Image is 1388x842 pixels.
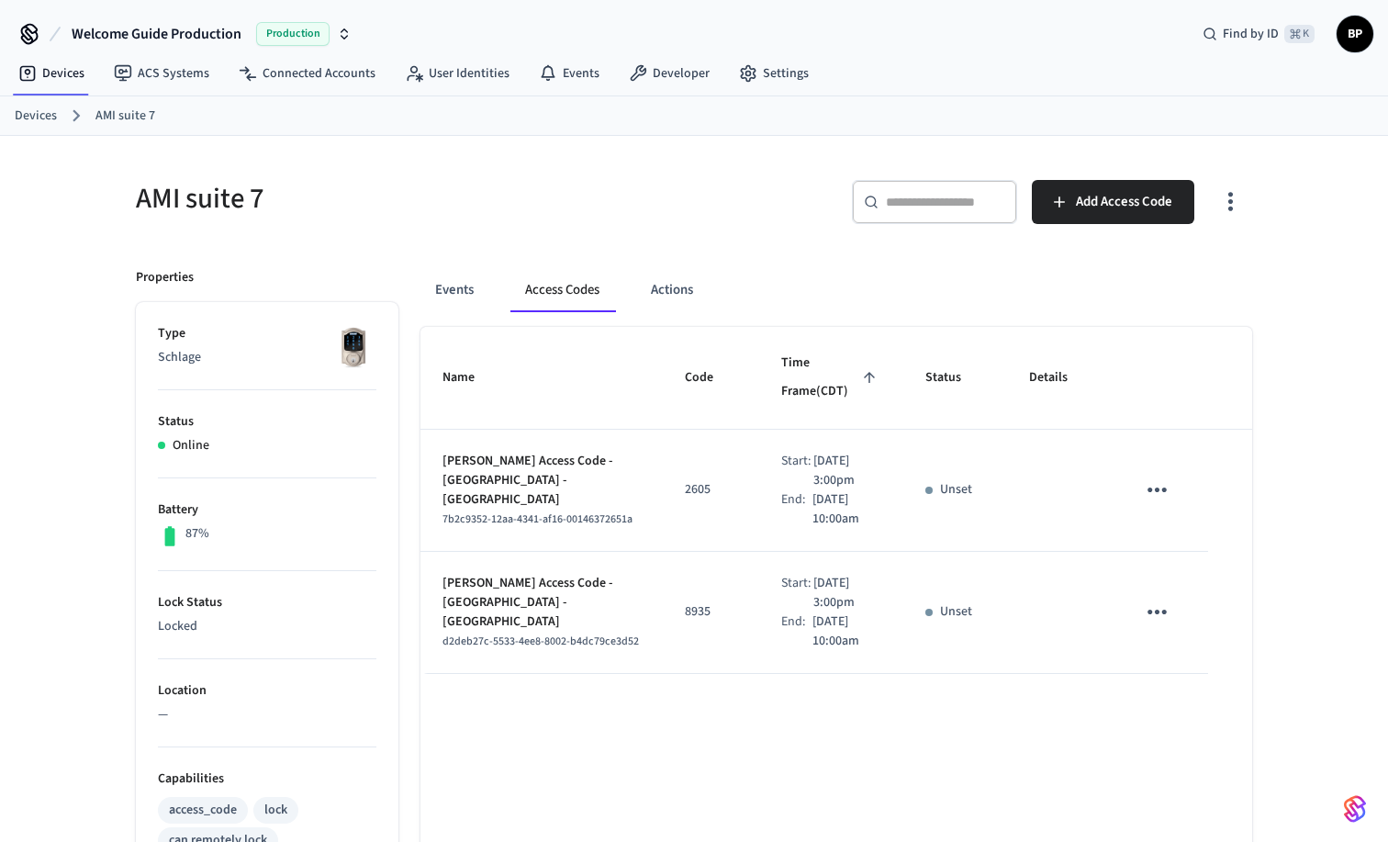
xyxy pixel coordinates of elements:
[420,327,1252,674] table: sticky table
[685,480,737,500] p: 2605
[72,23,241,45] span: Welcome Guide Production
[781,612,812,651] div: End:
[420,268,1252,312] div: ant example
[256,22,330,46] span: Production
[158,681,376,701] p: Location
[812,490,881,529] p: [DATE] 10:00am
[781,349,881,407] span: Time Frame(CDT)
[169,801,237,820] div: access_code
[1223,25,1279,43] span: Find by ID
[158,769,376,789] p: Capabilities
[781,452,813,490] div: Start:
[1076,190,1172,214] span: Add Access Code
[4,57,99,90] a: Devices
[264,801,287,820] div: lock
[781,574,813,612] div: Start:
[99,57,224,90] a: ACS Systems
[95,107,155,126] a: AMI suite 7
[158,348,376,367] p: Schlage
[524,57,614,90] a: Events
[1188,17,1329,51] div: Find by ID⌘ K
[420,268,488,312] button: Events
[136,268,194,287] p: Properties
[1284,25,1315,43] span: ⌘ K
[136,180,683,218] h5: AMI suite 7
[158,412,376,432] p: Status
[1337,16,1373,52] button: BP
[1029,364,1091,392] span: Details
[510,268,614,312] button: Access Codes
[158,500,376,520] p: Battery
[224,57,390,90] a: Connected Accounts
[442,452,641,510] p: [PERSON_NAME] Access Code - [GEOGRAPHIC_DATA] - [GEOGRAPHIC_DATA]
[781,490,812,529] div: End:
[330,324,376,370] img: Schlage Sense Smart Deadbolt with Camelot Trim, Front
[940,602,972,622] p: Unset
[685,364,737,392] span: Code
[442,511,632,527] span: 7b2c9352-12aa-4341-af16-00146372651a
[158,593,376,612] p: Lock Status
[442,634,639,649] span: d2deb27c-5533-4ee8-8002-b4dc79ce3d52
[1032,180,1194,224] button: Add Access Code
[158,617,376,636] p: Locked
[940,480,972,500] p: Unset
[614,57,724,90] a: Developer
[813,452,880,490] p: [DATE] 3:00pm
[390,57,524,90] a: User Identities
[15,107,57,126] a: Devices
[812,612,881,651] p: [DATE] 10:00am
[173,436,209,455] p: Online
[442,574,641,632] p: [PERSON_NAME] Access Code - [GEOGRAPHIC_DATA] - [GEOGRAPHIC_DATA]
[1338,17,1371,51] span: BP
[158,324,376,343] p: Type
[158,705,376,724] p: —
[685,602,737,622] p: 8935
[813,574,880,612] p: [DATE] 3:00pm
[925,364,985,392] span: Status
[185,524,209,544] p: 87%
[1344,794,1366,824] img: SeamLogoGradient.69752ec5.svg
[724,57,823,90] a: Settings
[442,364,498,392] span: Name
[636,268,708,312] button: Actions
